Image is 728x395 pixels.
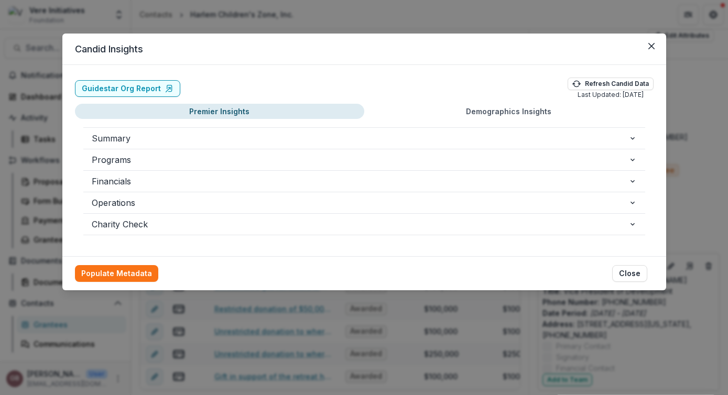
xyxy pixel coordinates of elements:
[92,218,628,231] span: Charity Check
[75,80,180,97] a: Guidestar Org Report
[83,192,645,213] button: Operations
[643,38,660,54] button: Close
[83,171,645,192] button: Financials
[578,90,644,100] p: Last Updated: [DATE]
[83,128,645,149] button: Summary
[92,196,628,209] span: Operations
[83,214,645,235] button: Charity Check
[75,265,158,282] button: Populate Metadata
[568,78,654,90] button: Refresh Candid Data
[364,104,654,119] button: Demographics Insights
[92,132,628,145] span: Summary
[612,265,647,282] button: Close
[92,175,628,188] span: Financials
[62,34,666,65] header: Candid Insights
[92,153,628,166] span: Programs
[75,104,364,119] button: Premier Insights
[83,149,645,170] button: Programs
